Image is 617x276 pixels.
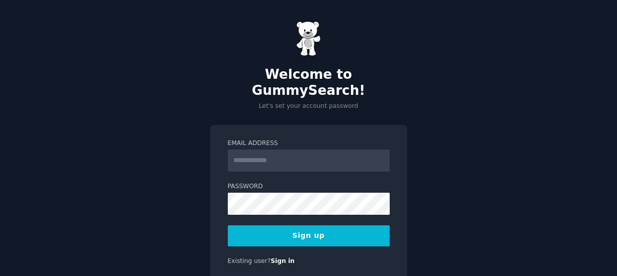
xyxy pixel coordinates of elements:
span: Existing user? [228,257,271,264]
img: Gummy Bear [296,21,321,56]
p: Let's set your account password [210,102,407,111]
label: Email Address [228,139,390,148]
label: Password [228,182,390,191]
button: Sign up [228,225,390,246]
a: Sign in [271,257,295,264]
h2: Welcome to GummySearch! [210,67,407,98]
